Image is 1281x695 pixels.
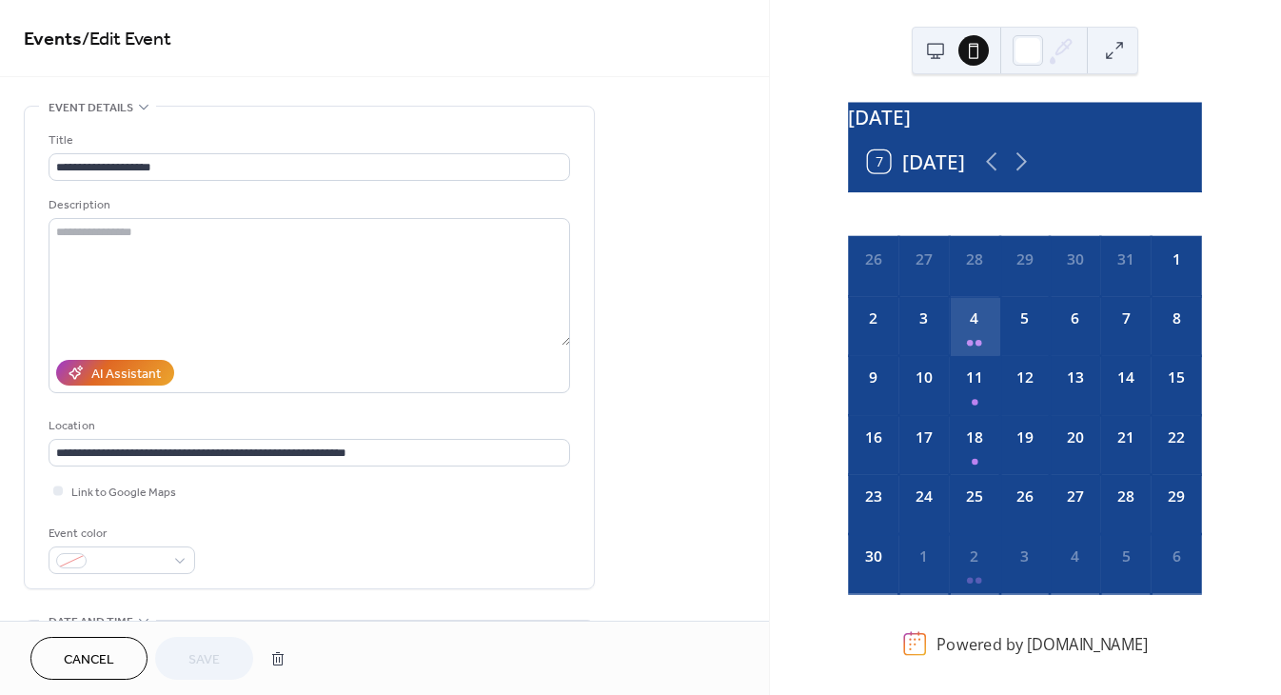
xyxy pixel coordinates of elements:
div: 7 [1115,308,1137,329]
div: 31 [1115,248,1137,270]
div: 2 [862,308,884,329]
div: 21 [1115,427,1137,448]
div: 8 [1166,308,1188,329]
div: 30 [862,546,884,567]
div: Description [49,195,566,215]
span: Link to Google Maps [71,483,176,503]
div: 27 [913,248,935,270]
span: Date and time [49,612,133,632]
div: 26 [1015,486,1036,507]
div: 25 [963,486,985,507]
div: Th [1048,192,1093,237]
span: / Edit Event [82,21,171,58]
div: 12 [1015,367,1036,389]
div: We [1003,192,1048,237]
div: 29 [1166,486,1188,507]
div: 20 [1065,427,1087,448]
a: Events [24,21,82,58]
span: Cancel [64,650,114,670]
div: Event color [49,524,191,544]
div: 27 [1065,486,1087,507]
div: 5 [1015,308,1036,329]
div: 1 [1166,248,1188,270]
div: Mo [913,192,957,237]
a: [DOMAIN_NAME] [1027,633,1148,654]
div: 28 [963,248,985,270]
div: 22 [1166,427,1188,448]
div: 30 [1065,248,1087,270]
div: 6 [1065,308,1087,329]
div: 3 [1015,546,1036,567]
div: AI Assistant [91,365,161,385]
div: 23 [862,486,884,507]
div: 29 [1015,248,1036,270]
div: 9 [862,367,884,389]
div: Title [49,130,566,150]
div: 5 [1115,546,1137,567]
button: 7[DATE] [859,145,974,179]
div: 26 [862,248,884,270]
div: 28 [1115,486,1137,507]
div: 1 [913,546,935,567]
div: 15 [1166,367,1188,389]
div: 19 [1015,427,1036,448]
div: 14 [1115,367,1137,389]
div: 24 [913,486,935,507]
div: 6 [1166,546,1188,567]
div: 3 [913,308,935,329]
div: 13 [1065,367,1087,389]
span: Event details [49,98,133,118]
div: 11 [963,367,985,389]
div: Fr [1093,192,1137,237]
div: Tu [958,192,1003,237]
div: Location [49,416,566,436]
button: Cancel [30,637,148,680]
div: 18 [963,427,985,448]
div: 10 [913,367,935,389]
div: 16 [862,427,884,448]
div: Sa [1137,192,1182,237]
div: 17 [913,427,935,448]
div: 4 [1065,546,1087,567]
button: AI Assistant [56,360,174,386]
div: Powered by [936,633,1148,654]
div: 2 [963,546,985,567]
div: Su [868,192,913,237]
div: [DATE] [848,102,1202,131]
